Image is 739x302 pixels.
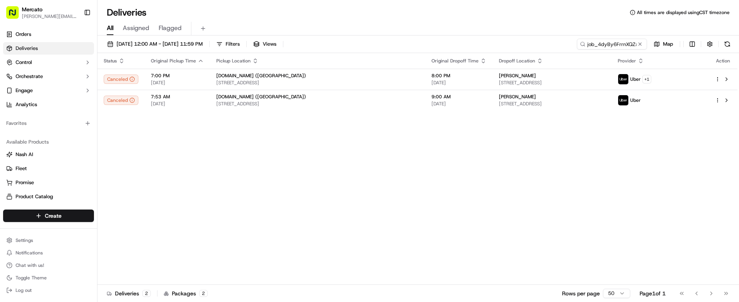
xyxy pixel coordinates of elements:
span: Knowledge Base [16,82,60,90]
div: Page 1 of 1 [640,290,666,297]
span: All times are displayed using CST timezone [637,9,730,16]
span: Product Catalog [16,193,53,200]
input: Type to search [577,39,647,50]
span: Views [263,41,276,48]
span: Flagged [159,23,182,33]
span: Uber [630,97,641,103]
div: Available Products [3,136,94,148]
a: Analytics [3,98,94,111]
a: 📗Knowledge Base [5,79,63,93]
span: Pickup Location [216,58,251,64]
span: API Documentation [74,82,125,90]
p: Rows per page [562,290,600,297]
span: Create [45,212,62,220]
button: Chat with us! [3,260,94,271]
span: 7:00 PM [151,73,204,79]
span: [DATE] [431,101,486,107]
span: Original Pickup Time [151,58,196,64]
a: Orders [3,28,94,41]
a: Fleet [6,165,91,172]
button: Views [250,39,280,50]
button: Start new chat [133,46,142,55]
span: Engage [16,87,33,94]
button: Product Catalog [3,190,94,203]
button: Refresh [722,39,733,50]
button: Fleet [3,162,94,175]
span: Toggle Theme [16,275,47,281]
span: 8:00 PM [431,73,486,79]
span: Orchestrate [16,73,43,80]
span: [STREET_ADDRESS] [216,80,419,86]
div: Favorites [3,117,94,130]
div: 💻 [66,83,72,89]
button: Notifications [3,247,94,258]
a: Powered byPylon [55,101,94,107]
span: [DOMAIN_NAME] ([GEOGRAPHIC_DATA]) [216,73,306,79]
span: Filters [226,41,240,48]
a: Deliveries [3,42,94,55]
span: All [107,23,113,33]
span: 7:53 AM [151,94,204,100]
span: Provider [618,58,636,64]
span: Settings [16,237,33,243]
span: Map [663,41,673,48]
button: Mercato[PERSON_NAME][EMAIL_ADDRESS][PERSON_NAME][DOMAIN_NAME] [3,3,81,22]
span: Fleet [16,165,27,172]
span: Deliveries [16,45,38,52]
span: Control [16,59,32,66]
span: [STREET_ADDRESS] [499,80,605,86]
button: [DATE] 12:00 AM - [DATE] 11:59 PM [104,39,206,50]
span: [DATE] [151,101,204,107]
button: Nash AI [3,148,94,161]
button: Create [3,210,94,222]
a: 💻API Documentation [63,79,128,93]
span: Pylon [78,101,94,107]
div: 📗 [8,83,14,89]
span: Chat with us! [16,262,44,268]
div: Action [715,58,731,64]
span: Dropoff Location [499,58,535,64]
button: Mercato [22,5,42,13]
span: [PERSON_NAME] [499,94,536,100]
div: Start new chat [27,43,128,51]
span: Orders [16,31,31,38]
img: uber-new-logo.jpeg [618,74,628,84]
h1: Deliveries [107,6,147,19]
span: Promise [16,179,34,186]
button: Log out [3,285,94,296]
span: Status [104,58,117,64]
button: Control [3,56,94,69]
div: 2 [199,290,208,297]
span: [DATE] 12:00 AM - [DATE] 11:59 PM [117,41,203,48]
span: Notifications [16,250,43,256]
button: Filters [213,39,243,50]
span: Nash AI [16,151,33,158]
div: Deliveries [107,290,151,297]
img: uber-new-logo.jpeg [618,95,628,105]
a: Promise [6,179,91,186]
span: [DOMAIN_NAME] ([GEOGRAPHIC_DATA]) [216,94,306,100]
button: Canceled [104,75,138,84]
div: Canceled [104,96,138,105]
div: 2 [142,290,151,297]
span: [DATE] [151,80,204,86]
button: Orchestrate [3,70,94,83]
button: +1 [642,75,651,83]
button: Toggle Theme [3,272,94,283]
span: [STREET_ADDRESS] [499,101,605,107]
span: [PERSON_NAME] [499,73,536,79]
a: Product Catalog [6,193,91,200]
span: Analytics [16,101,37,108]
input: Got a question? Start typing here... [20,19,140,27]
a: Nash AI [6,151,91,158]
button: Engage [3,84,94,97]
button: [PERSON_NAME][EMAIL_ADDRESS][PERSON_NAME][DOMAIN_NAME] [22,13,78,20]
img: 1736555255976-a54dd68f-1ca7-489b-9aae-adbdc363a1c4 [8,43,22,57]
span: Uber [630,76,641,82]
span: [DATE] [431,80,486,86]
span: [STREET_ADDRESS] [216,101,419,107]
button: Promise [3,176,94,189]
